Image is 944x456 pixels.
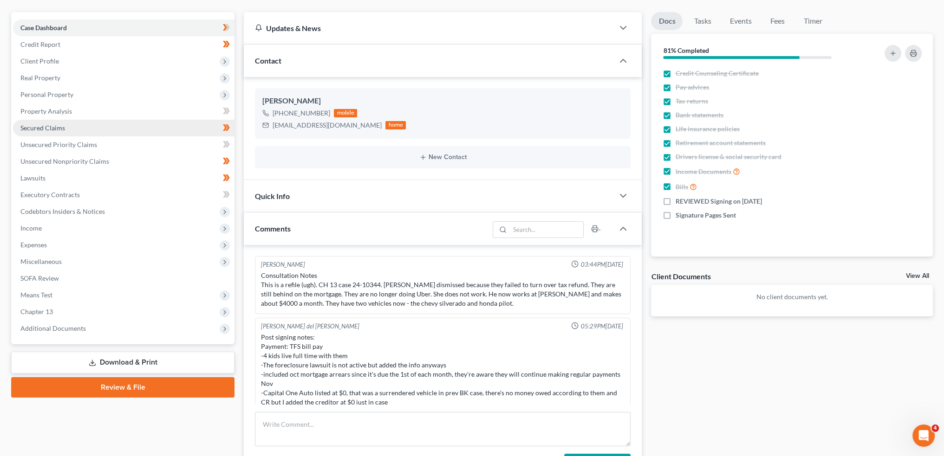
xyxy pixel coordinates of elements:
a: Download & Print [11,352,234,373]
span: Comments [255,224,291,233]
a: SOFA Review [13,270,234,287]
span: Retirement account statements [675,138,765,148]
div: [PHONE_NUMBER] [273,109,330,118]
span: 03:44PM[DATE] [580,260,623,269]
span: Bills [675,182,688,192]
a: Lawsuits [13,170,234,186]
span: Executory Contracts [20,191,80,199]
span: Contact [255,56,281,65]
div: mobile [334,109,357,117]
a: Events [722,12,759,30]
span: Expenses [20,241,47,249]
span: Property Analysis [20,107,72,115]
button: New Contact [262,154,623,161]
span: Pay advices [675,83,709,92]
a: Credit Report [13,36,234,53]
a: Property Analysis [13,103,234,120]
a: Secured Claims [13,120,234,136]
iframe: Intercom live chat [912,424,935,447]
span: Tax returns [675,96,708,106]
a: Unsecured Priority Claims [13,136,234,153]
span: Credit Counseling Certificate [675,69,758,78]
span: Drivers license & social security card [675,152,781,161]
a: Docs [651,12,683,30]
span: Means Test [20,291,52,299]
span: Quick Info [255,192,290,200]
span: Bank statements [675,110,723,120]
span: Unsecured Priority Claims [20,141,97,148]
span: Case Dashboard [20,24,67,32]
a: Timer [796,12,829,30]
div: Consultation Notes This is a refile (ugh). CH 13 case 24-10344. [PERSON_NAME] dismissed because t... [261,271,625,308]
p: No client documents yet. [658,292,925,302]
span: Secured Claims [20,124,65,132]
div: Updates & News [255,23,603,33]
span: REVIEWED Signing on [DATE] [675,197,762,206]
span: Income Documents [675,167,731,176]
span: Codebtors Insiders & Notices [20,207,105,215]
a: Unsecured Nonpriority Claims [13,153,234,170]
span: 05:29PM[DATE] [580,322,623,331]
div: [PERSON_NAME] [261,260,305,269]
input: Search... [510,222,584,238]
span: Miscellaneous [20,257,62,265]
span: Real Property [20,74,60,82]
span: Signature Pages Sent [675,211,736,220]
div: [PERSON_NAME] [262,96,623,107]
strong: 81% Completed [663,46,709,54]
span: Income [20,224,42,232]
a: Executory Contracts [13,186,234,203]
div: [PERSON_NAME] del [PERSON_NAME] [261,322,359,331]
span: SOFA Review [20,274,59,282]
a: View All [906,273,929,279]
div: [EMAIL_ADDRESS][DOMAIN_NAME] [273,121,382,130]
span: Life insurance policies [675,124,739,134]
a: Fees [762,12,792,30]
span: 4 [931,424,939,432]
a: Case Dashboard [13,19,234,36]
span: Chapter 13 [20,308,53,315]
div: home [385,121,406,129]
div: Post signing notes: Payment: TFS bill pay -4 kids live full time with them -The foreclosure lawsu... [261,333,625,435]
a: Tasks [686,12,718,30]
div: Client Documents [651,271,710,281]
span: Additional Documents [20,324,86,332]
span: Lawsuits [20,174,46,182]
a: Review & File [11,377,234,398]
span: Client Profile [20,57,59,65]
span: Unsecured Nonpriority Claims [20,157,109,165]
span: Credit Report [20,40,60,48]
span: Personal Property [20,90,73,98]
